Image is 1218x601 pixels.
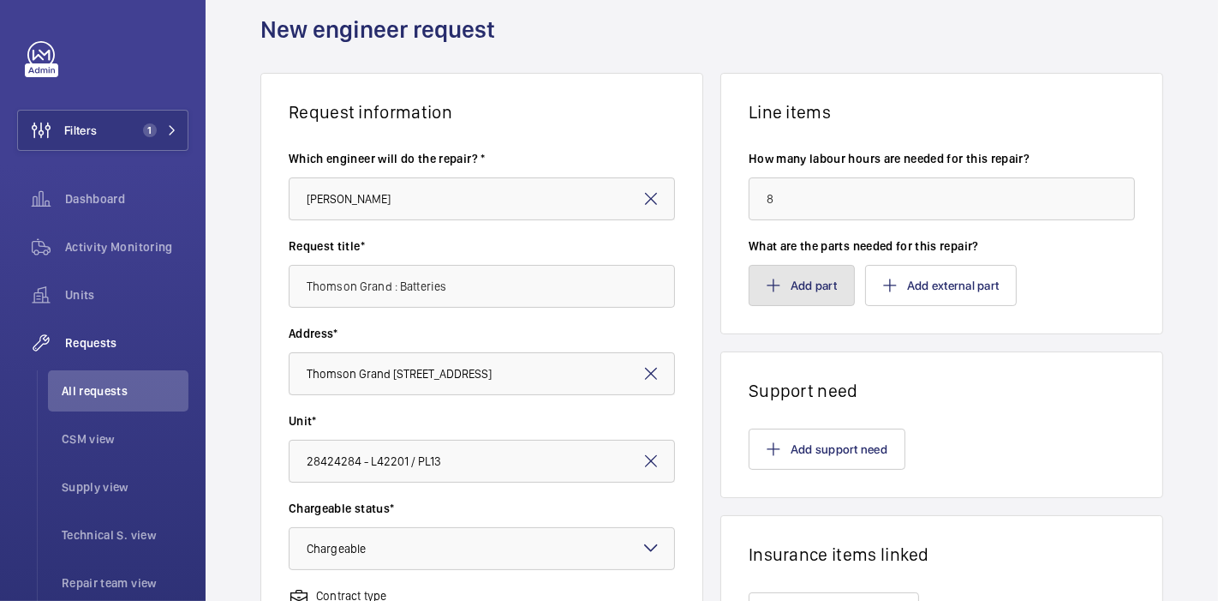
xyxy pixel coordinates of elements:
[289,500,675,517] label: Chargeable status*
[749,429,905,470] button: Add support need
[289,177,675,220] input: Select engineer
[62,574,188,592] span: Repair team view
[17,110,188,151] button: Filters1
[865,265,1017,306] button: Add external part
[64,122,97,139] span: Filters
[749,265,855,306] button: Add part
[749,101,1135,123] h1: Line items
[289,325,675,342] label: Address*
[749,150,1135,167] label: How many labour hours are needed for this repair?
[260,14,505,73] h1: New engineer request
[62,478,188,496] span: Supply view
[62,430,188,448] span: CSM view
[62,382,188,400] span: All requests
[289,101,675,123] h1: Request information
[62,526,188,544] span: Technical S. view
[749,544,1135,565] h1: Insurance items linked
[289,150,675,167] label: Which engineer will do the repair? *
[289,352,675,395] input: Enter address
[65,190,188,207] span: Dashboard
[307,542,366,556] span: Chargeable
[289,265,675,308] input: Type request title
[289,440,675,483] input: Enter unit
[65,286,188,304] span: Units
[65,334,188,352] span: Requests
[289,237,675,255] label: Request title*
[749,177,1135,220] input: Type number of hours
[65,238,188,255] span: Activity Monitoring
[749,237,1135,255] label: What are the parts needed for this repair?
[749,380,1135,401] h1: Support need
[143,123,157,137] span: 1
[289,412,675,430] label: Unit*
